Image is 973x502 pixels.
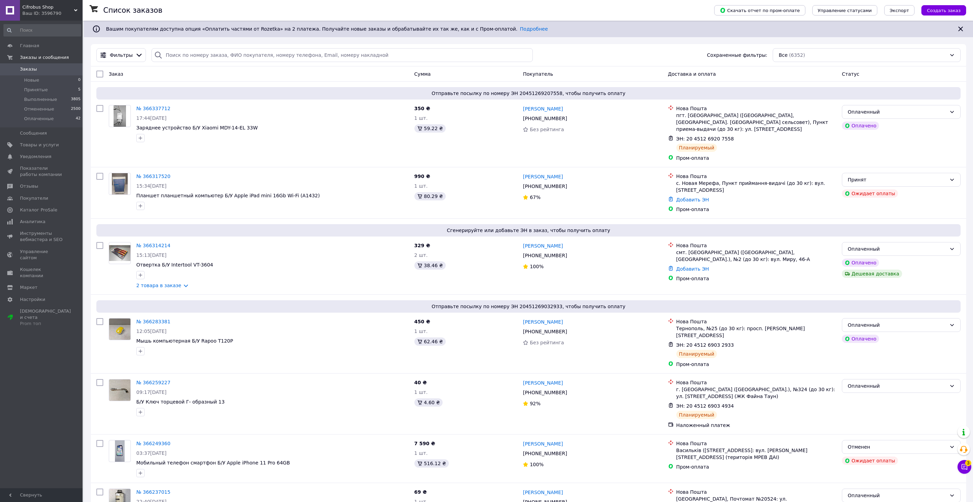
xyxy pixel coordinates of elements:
[151,48,532,62] input: Поиск по номеру заказа, ФИО покупателя, номеру телефона, Email, номеру накладной
[71,106,81,112] span: 2500
[530,264,543,269] span: 100%
[676,249,836,263] div: смт. [GEOGRAPHIC_DATA] ([GEOGRAPHIC_DATA], [GEOGRAPHIC_DATA].), №2 (до 30 кг): вул. Миру, 46-А
[414,398,443,407] div: 4.60 ₴
[136,319,170,324] a: № 366283381
[106,26,548,32] span: Вашим покупателям доступна опция «Оплатить частями от Rozetka» на 2 платежа. Получайте новые зака...
[842,270,902,278] div: Дешевая доставка
[842,122,879,130] div: Оплачено
[914,7,966,13] a: Создать заказ
[530,401,540,406] span: 92%
[523,440,563,447] a: [PERSON_NAME]
[112,173,128,195] img: Фото товару
[884,5,914,15] button: Экспорт
[109,242,131,264] a: Фото товару
[136,460,290,466] span: Мобильный телефон смартфон Б/У Apple iPhone 11 Pro 64GB
[136,338,233,344] a: Мышь компьютерная Б/У Rapoo T120P
[676,197,709,202] a: Добавить ЭН
[20,308,71,327] span: [DEMOGRAPHIC_DATA] и счета
[24,77,39,83] span: Новые
[521,181,568,191] div: [PHONE_NUMBER]
[109,440,131,462] a: Фото товару
[136,252,167,258] span: 15:13[DATE]
[3,24,81,36] input: Поиск
[20,154,51,160] span: Уведомления
[927,8,961,13] span: Создать заказ
[20,142,59,148] span: Товары и услуги
[109,318,130,340] img: Фото товару
[890,8,909,13] span: Экспорт
[965,458,971,464] span: 3
[676,180,836,194] div: с. Новая Мерефа, Пункт приймання-видачі (до 30 кг): вул. [STREET_ADDRESS]
[414,115,428,121] span: 1 шт.
[20,284,38,291] span: Маркет
[24,116,54,122] span: Оплаченные
[109,71,123,77] span: Заказ
[109,105,131,127] a: Фото товару
[676,144,717,152] div: Планируемый
[136,450,167,456] span: 03:37[DATE]
[848,321,946,329] div: Оплаченный
[676,350,717,358] div: Планируемый
[707,52,767,59] span: Сохраненные фильтры:
[720,7,800,13] span: Скачать отчет по пром-оплате
[848,443,946,451] div: Отменен
[414,252,428,258] span: 2 шт.
[530,127,564,132] span: Без рейтинга
[136,399,225,405] a: Б/У Ключ торцевой Г- образный 13
[136,380,170,385] a: № 366259227
[714,5,805,15] button: Скачать отчет по пром-оплате
[521,327,568,336] div: [PHONE_NUMBER]
[414,450,428,456] span: 1 шт.
[842,457,898,465] div: Ожидает оплаты
[523,318,563,325] a: [PERSON_NAME]
[136,243,170,248] a: № 366314214
[99,227,958,234] span: Сгенерируйте или добавьте ЭН в заказ, чтобы получить оплату
[136,174,170,179] a: № 366317520
[136,115,167,121] span: 17:44[DATE]
[136,183,167,189] span: 15:34[DATE]
[521,449,568,458] div: [PHONE_NUMBER]
[136,441,170,446] a: № 366249360
[676,342,734,348] span: ЭН: 20 4512 6903 2933
[530,462,543,467] span: 100%
[676,112,836,133] div: пгт. [GEOGRAPHIC_DATA] ([GEOGRAPHIC_DATA], [GEOGRAPHIC_DATA]. [GEOGRAPHIC_DATA] сельсовет), Пункт...
[20,296,45,303] span: Настройки
[99,303,958,310] span: Отправьте посылку по номеру ЭН 20451269032933, чтобы получить оплату
[414,328,428,334] span: 1 шт.
[676,440,836,447] div: Нова Пошта
[20,66,37,72] span: Заказы
[22,4,74,10] span: Cifrobus Shop
[20,207,57,213] span: Каталог ProSale
[136,193,320,198] span: Планшет планшетный компьютер Б/У Apple iPad mini 16Gb Wi-Fi (A1432)
[520,26,548,32] a: Подробнее
[676,242,836,249] div: Нова Пошта
[848,176,946,184] div: Принят
[789,52,805,58] span: (6352)
[523,173,563,180] a: [PERSON_NAME]
[115,440,125,462] img: Фото товару
[78,87,81,93] span: 5
[414,174,430,179] span: 990 ₴
[414,389,428,395] span: 1 шт.
[848,108,946,116] div: Оплаченный
[71,96,81,103] span: 3805
[676,379,836,386] div: Нова Пошта
[842,189,898,198] div: Ожидает оплаты
[136,389,167,395] span: 09:17[DATE]
[414,124,446,133] div: 59.22 ₴
[848,492,946,499] div: Оплаченный
[109,245,130,261] img: Фото товару
[818,8,872,13] span: Управление статусами
[414,106,430,111] span: 350 ₴
[20,130,47,136] span: Сообщения
[109,173,131,195] a: Фото товару
[521,388,568,397] div: [PHONE_NUMBER]
[842,71,859,77] span: Статус
[136,125,258,130] a: Заряднее устройство Б/У Xiaomi MDY-14-EL 33W
[24,87,48,93] span: Принятые
[414,243,430,248] span: 329 ₴
[676,318,836,325] div: Нова Пошта
[109,379,131,401] a: Фото товару
[921,5,966,15] button: Создать заказ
